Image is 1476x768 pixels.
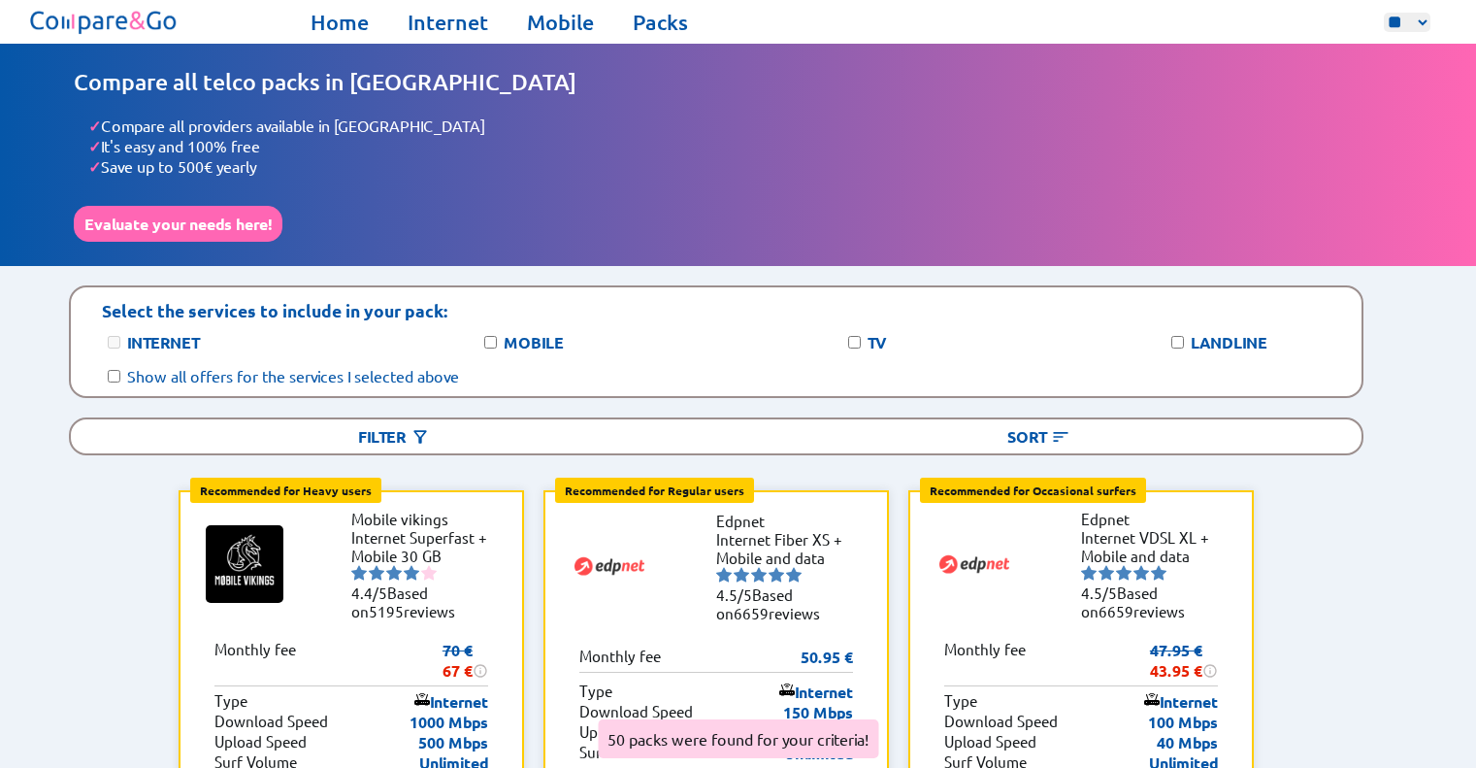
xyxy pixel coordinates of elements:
img: icon of internet [414,692,430,708]
div: Filter [71,419,716,453]
div: 50 packs were found for your criteria! [598,719,878,758]
b: Recommended for Heavy users [200,483,372,498]
p: Internet [1144,691,1218,712]
s: 47.95 € [1150,640,1202,660]
p: Type [944,691,977,712]
img: Logo of Edpnet [571,527,648,605]
img: starnr3 [751,567,767,583]
p: 1000 Mbps [410,712,488,732]
li: Internet Fiber XS + Mobile and data [716,530,862,567]
span: ✓ [88,156,101,177]
a: Packs [633,9,688,36]
li: Based on reviews [716,585,862,622]
p: Monthly fee [214,640,296,681]
li: Internet VDSL XL + Mobile and data [1081,528,1227,565]
img: information [473,663,488,679]
p: Type [214,691,247,712]
p: Internet [779,682,853,702]
label: Internet [127,332,199,352]
img: starnr3 [386,565,402,581]
span: ✓ [88,116,101,136]
span: 4.5/5 [1081,584,1117,602]
p: Monthly fee [579,647,661,667]
li: It's easy and 100% free [88,136,1402,156]
li: Based on reviews [1081,584,1227,620]
p: Type [579,682,612,702]
div: 67 € [443,660,488,681]
a: Mobile [527,9,594,36]
img: starnr1 [1081,565,1097,581]
img: starnr2 [734,567,749,583]
img: starnr4 [404,565,419,581]
p: 500 Mbps [418,732,488,752]
p: Upload Speed [944,732,1036,752]
label: Landline [1191,332,1267,352]
img: starnr5 [421,565,437,581]
li: Compare all providers available in [GEOGRAPHIC_DATA] [88,116,1402,136]
span: 6659 [734,604,769,622]
label: Mobile [504,332,564,352]
img: starnr4 [769,567,784,583]
p: Download Speed [579,702,693,722]
p: 100 Mbps [1148,712,1218,732]
li: Save up to 500€ yearly [88,156,1402,177]
p: Download Speed [214,712,328,732]
img: starnr2 [369,565,384,581]
div: Sort [716,419,1361,453]
img: icon of internet [779,683,795,698]
span: ✓ [88,136,101,156]
img: starnr5 [786,567,802,583]
p: Upload Speed [214,732,307,752]
b: Recommended for Regular users [565,483,744,498]
div: 43.95 € [1150,660,1218,681]
p: Upload Speed [579,722,672,743]
p: Monthly fee [944,640,1026,681]
li: Edpnet [1081,510,1227,528]
span: 4.4/5 [351,584,387,602]
s: 70 € [443,640,473,660]
li: Internet Superfast + Mobile 30 GB [351,528,497,565]
img: information [1202,663,1218,679]
img: starnr1 [351,565,367,581]
img: starnr5 [1151,565,1166,581]
img: Logo of Mobile vikings [206,525,283,603]
li: Mobile vikings [351,510,497,528]
img: Logo of Compare&Go [26,5,182,39]
span: 5195 [369,602,404,620]
p: Select the services to include in your pack: [102,299,447,321]
img: Logo of Edpnet [935,525,1013,603]
li: Based on reviews [351,584,497,620]
a: Internet [408,9,488,36]
p: Download Speed [944,712,1058,732]
span: 4.5/5 [716,585,752,604]
label: Show all offers for the services I selected above [127,366,459,385]
img: starnr2 [1099,565,1114,581]
p: 40 Mbps [1157,732,1218,752]
img: starnr3 [1116,565,1132,581]
img: icon of internet [1144,692,1160,708]
img: starnr4 [1133,565,1149,581]
h1: Compare all telco packs in [GEOGRAPHIC_DATA] [74,68,1402,96]
li: Edpnet [716,512,862,530]
p: Surf Volume [579,743,662,763]
span: 6659 [1099,602,1133,620]
p: 150 Mbps [783,702,853,722]
img: Button open the filtering menu [410,427,430,447]
img: Button open the sorting menu [1051,427,1070,447]
b: Recommended for Occasional surfers [930,483,1136,498]
a: Home [311,9,369,36]
button: Evaluate your needs here! [74,206,282,242]
label: TV [868,332,886,352]
img: starnr1 [716,567,732,583]
p: 50.95 € [801,647,853,667]
p: Internet [414,691,488,712]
